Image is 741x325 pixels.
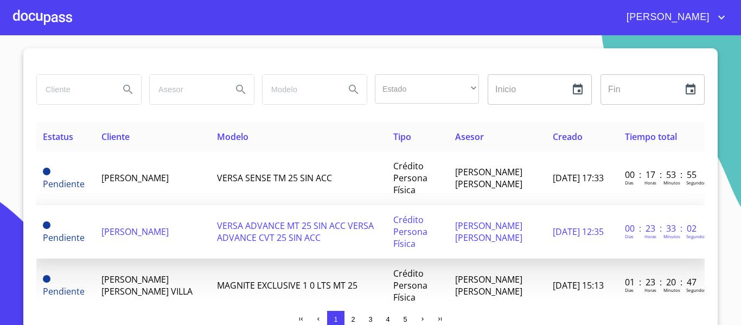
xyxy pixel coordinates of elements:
[217,131,248,143] span: Modelo
[228,77,254,103] button: Search
[625,276,698,288] p: 01 : 23 : 20 : 47
[393,214,427,250] span: Crédito Persona Física
[341,77,367,103] button: Search
[553,226,604,238] span: [DATE] 12:35
[686,180,706,186] p: Segundos
[455,131,484,143] span: Asesor
[375,74,479,104] div: ​
[663,180,680,186] p: Minutos
[101,131,130,143] span: Cliente
[217,279,357,291] span: MAGNITE EXCLUSIVE 1 0 LTS MT 25
[101,273,193,297] span: [PERSON_NAME] [PERSON_NAME] VILLA
[403,315,407,323] span: 5
[393,131,411,143] span: Tipo
[43,131,73,143] span: Estatus
[455,220,522,244] span: [PERSON_NAME] [PERSON_NAME]
[386,315,389,323] span: 4
[115,77,141,103] button: Search
[351,315,355,323] span: 2
[217,220,374,244] span: VERSA ADVANCE MT 25 SIN ACC VERSA ADVANCE CVT 25 SIN ACC
[455,273,522,297] span: [PERSON_NAME] [PERSON_NAME]
[625,233,634,239] p: Dias
[625,287,634,293] p: Dias
[644,180,656,186] p: Horas
[43,168,50,175] span: Pendiente
[625,222,698,234] p: 00 : 23 : 33 : 02
[663,287,680,293] p: Minutos
[217,172,332,184] span: VERSA SENSE TM 25 SIN ACC
[393,160,427,196] span: Crédito Persona Física
[43,275,50,283] span: Pendiente
[150,75,223,104] input: search
[37,75,111,104] input: search
[43,178,85,190] span: Pendiente
[618,9,728,26] button: account of current user
[43,221,50,229] span: Pendiente
[43,285,85,297] span: Pendiente
[553,279,604,291] span: [DATE] 15:13
[625,131,677,143] span: Tiempo total
[553,172,604,184] span: [DATE] 17:33
[43,232,85,244] span: Pendiente
[393,267,427,303] span: Crédito Persona Física
[263,75,336,104] input: search
[686,287,706,293] p: Segundos
[625,169,698,181] p: 00 : 17 : 53 : 55
[618,9,715,26] span: [PERSON_NAME]
[553,131,583,143] span: Creado
[663,233,680,239] p: Minutos
[368,315,372,323] span: 3
[101,226,169,238] span: [PERSON_NAME]
[644,287,656,293] p: Horas
[644,233,656,239] p: Horas
[625,180,634,186] p: Dias
[334,315,337,323] span: 1
[686,233,706,239] p: Segundos
[455,166,522,190] span: [PERSON_NAME] [PERSON_NAME]
[101,172,169,184] span: [PERSON_NAME]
